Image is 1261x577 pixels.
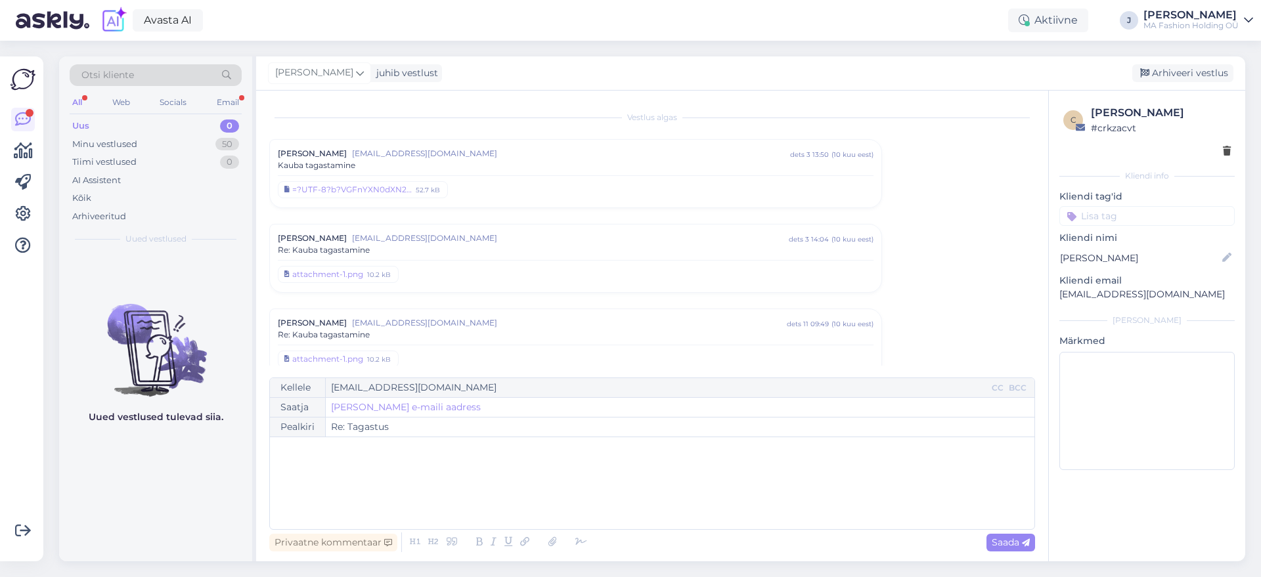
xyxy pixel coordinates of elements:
span: Otsi kliente [81,68,134,82]
div: AI Assistent [72,174,121,187]
span: [PERSON_NAME] [278,232,347,244]
div: 10.2 kB [366,268,392,280]
span: [PERSON_NAME] [275,66,353,80]
span: c [1071,115,1076,125]
span: Re: Kauba tagastamine [278,329,370,341]
div: Privaatne kommentaar [269,534,397,551]
div: Arhiveeritud [72,210,126,223]
div: 0 [220,156,239,169]
input: Lisa tag [1059,206,1235,226]
div: 10.2 kB [366,353,392,365]
div: All [70,94,85,111]
div: Kõik [72,192,91,205]
div: Minu vestlused [72,138,137,151]
span: [PERSON_NAME] [278,317,347,329]
div: Arhiveeri vestlus [1132,64,1233,82]
input: Recepient... [326,378,989,397]
div: Uus [72,119,89,133]
div: [PERSON_NAME] [1091,105,1231,121]
div: dets 11 09:49 [787,319,829,329]
div: ( 10 kuu eest ) [831,234,874,244]
div: 0 [220,119,239,133]
img: No chats [59,280,252,398]
span: Uued vestlused [125,233,187,245]
div: =?UTF-8?b?VGFnYXN0dXN2b3JtIFVVUy5kb2M=?= [292,184,412,196]
div: 52.7 kB [414,184,441,196]
a: [PERSON_NAME] e-maili aadress [331,400,481,414]
p: Märkmed [1059,334,1235,348]
div: # crkzacvt [1091,121,1231,135]
span: [EMAIL_ADDRESS][DOMAIN_NAME] [352,148,790,160]
div: attachment-1.png [292,353,363,365]
div: [PERSON_NAME] [1059,314,1235,326]
div: 50 [215,138,239,151]
div: BCC [1006,382,1029,394]
p: Kliendi nimi [1059,231,1235,245]
a: [PERSON_NAME]MA Fashion Holding OÜ [1143,10,1253,31]
div: Kellele [270,378,326,397]
p: Uued vestlused tulevad siia. [89,410,223,424]
p: [EMAIL_ADDRESS][DOMAIN_NAME] [1059,288,1235,301]
img: Askly Logo [11,67,35,92]
div: ( 10 kuu eest ) [831,150,874,160]
p: Kliendi tag'id [1059,190,1235,203]
div: MA Fashion Holding OÜ [1143,20,1239,31]
div: Socials [157,94,189,111]
div: Vestlus algas [269,112,1035,123]
div: Web [110,94,133,111]
div: CC [989,382,1006,394]
div: Tiimi vestlused [72,156,137,169]
div: juhib vestlust [371,66,438,80]
span: [PERSON_NAME] [278,148,347,160]
div: dets 3 14:04 [789,234,829,244]
div: ( 10 kuu eest ) [831,319,874,329]
a: =?UTF-8?b?VGFnYXN0dXN2b3JtIFVVUy5kb2M=?=52.7 kB [278,181,448,198]
span: [EMAIL_ADDRESS][DOMAIN_NAME] [352,232,789,244]
div: Email [214,94,242,111]
span: [EMAIL_ADDRESS][DOMAIN_NAME] [352,317,787,329]
div: attachment-1.png [292,268,363,280]
div: dets 3 13:50 [790,150,829,160]
div: Pealkiri [270,417,326,437]
span: Saada [992,536,1030,548]
p: Kliendi email [1059,274,1235,288]
span: Kauba tagastamine [278,160,355,171]
a: Avasta AI [133,9,203,32]
div: Kliendi info [1059,170,1235,182]
div: J [1120,11,1138,30]
div: [PERSON_NAME] [1143,10,1239,20]
input: Lisa nimi [1060,251,1220,265]
div: Saatja [270,398,326,417]
input: Write subject here... [326,417,1034,437]
img: explore-ai [100,7,127,34]
span: Re: Kauba tagastamine [278,244,370,256]
div: Aktiivne [1008,9,1088,32]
